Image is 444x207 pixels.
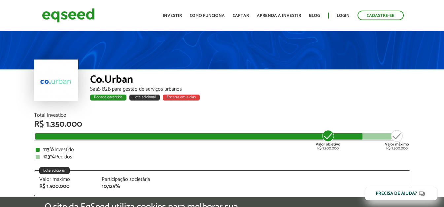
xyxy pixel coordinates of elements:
div: Participação societária [102,177,154,182]
div: Rodada garantida [90,95,126,101]
div: SaaS B2B para gestão de serviços urbanos [90,87,410,92]
strong: Valor máximo [385,141,409,147]
a: Investir [163,14,182,18]
div: R$ 1.350.000 [34,120,410,129]
div: 10,125% [102,184,154,189]
a: Blog [309,14,320,18]
a: Como funciona [190,14,225,18]
div: Encerra em 4 dias [163,95,200,101]
div: Co.Urban [90,74,410,87]
div: Valor máximo [39,177,92,182]
div: R$ 1.500.000 [39,184,92,189]
div: Total Investido [34,113,410,118]
strong: Valor objetivo [316,141,340,147]
a: Cadastre-se [358,11,404,20]
div: Lote adicional [129,95,160,101]
div: R$ 1.200.000 [316,129,340,150]
a: Captar [233,14,249,18]
div: R$ 1.500.000 [385,129,409,150]
strong: 123% [43,152,55,161]
strong: 113% [43,145,54,154]
div: Pedidos [36,154,409,160]
div: Lote adicional [39,167,70,174]
a: Login [337,14,350,18]
a: Aprenda a investir [257,14,301,18]
img: EqSeed [42,7,95,24]
div: Investido [36,147,409,152]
